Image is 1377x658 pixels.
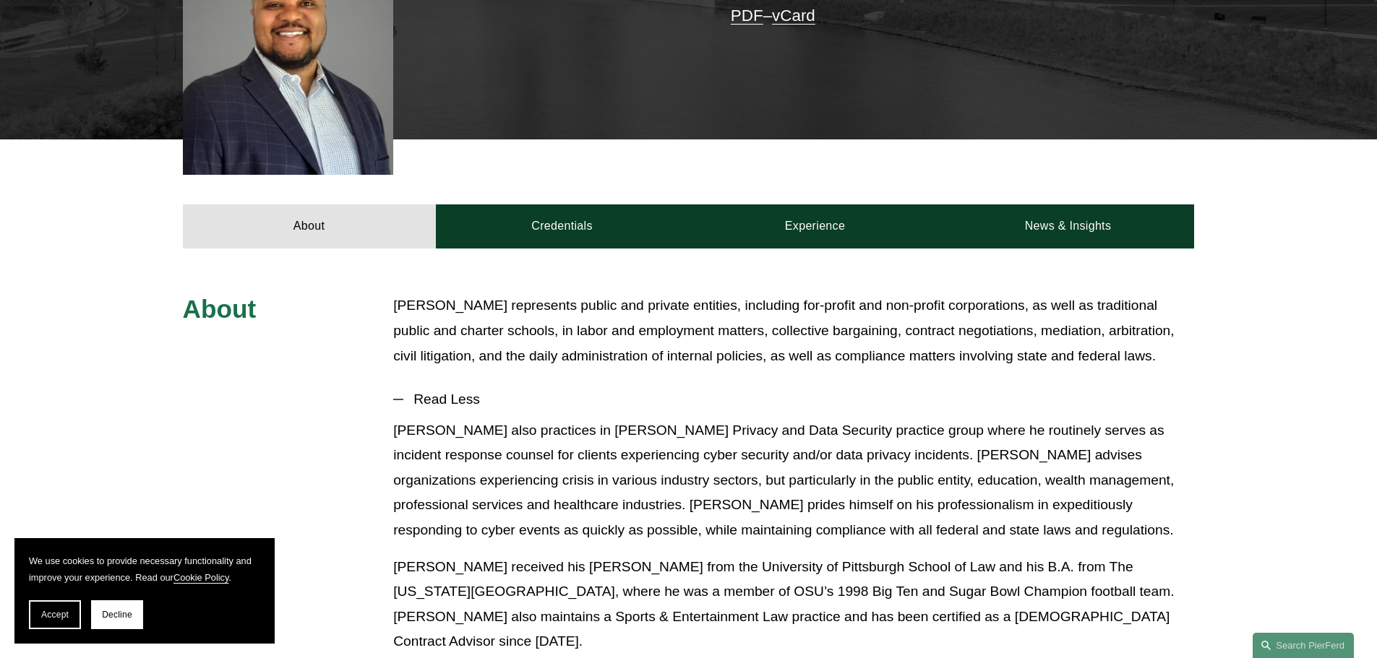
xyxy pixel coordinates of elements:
a: About [183,204,436,248]
a: News & Insights [941,204,1194,248]
p: [PERSON_NAME] also practices in [PERSON_NAME] Privacy and Data Security practice group where he r... [393,418,1194,543]
span: About [183,295,257,323]
a: Credentials [436,204,689,248]
button: Decline [91,600,143,629]
a: Cookie Policy [173,572,229,583]
a: Search this site [1253,633,1354,658]
button: Accept [29,600,81,629]
section: Cookie banner [14,538,275,644]
span: Read Less [403,391,1194,407]
p: We use cookies to provide necessary functionality and improve your experience. Read our . [29,553,260,586]
span: Accept [41,610,69,620]
span: Decline [102,610,132,620]
p: [PERSON_NAME] represents public and private entities, including for-profit and non-profit corpora... [393,293,1194,368]
a: Experience [689,204,942,248]
p: [PERSON_NAME] received his [PERSON_NAME] from the University of Pittsburgh School of Law and his ... [393,555,1194,654]
a: PDF [731,7,763,25]
button: Read Less [393,381,1194,418]
a: vCard [772,7,815,25]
